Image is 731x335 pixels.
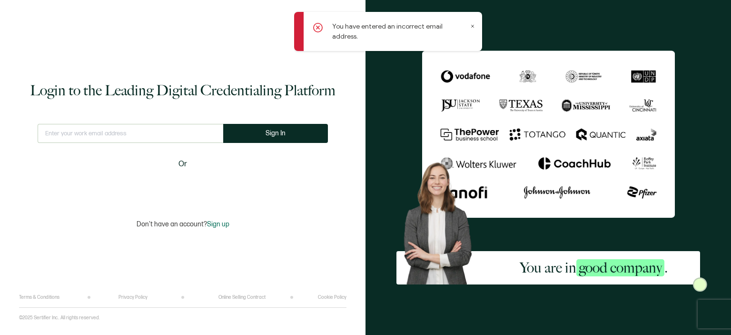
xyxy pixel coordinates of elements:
[218,294,266,300] a: Online Selling Contract
[422,51,675,217] img: Sertifier Login - You are in <span class="strong-h">good company</span>.
[576,259,664,276] span: good company
[178,158,187,170] span: Or
[332,21,468,41] p: You have entered an incorrect email address.
[19,315,100,321] p: ©2025 Sertifier Inc.. All rights reserved.
[123,176,242,197] iframe: Botón de Acceder con Google
[137,220,229,228] p: Don't have an account?
[19,294,59,300] a: Terms & Conditions
[520,258,668,277] h2: You are in .
[38,124,223,143] input: Enter your work email address
[693,277,707,292] img: Sertifier Login
[119,294,148,300] a: Privacy Policy
[30,81,336,100] h1: Login to the Leading Digital Credentialing Platform
[396,156,487,284] img: Sertifier Login - You are in <span class="strong-h">good company</span>. Hero
[207,220,229,228] span: Sign up
[223,124,328,143] button: Sign In
[266,130,286,137] span: Sign In
[318,294,346,300] a: Cookie Policy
